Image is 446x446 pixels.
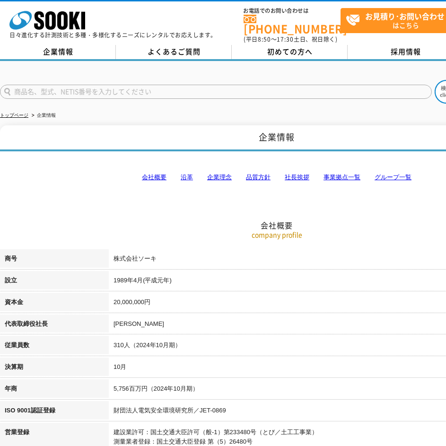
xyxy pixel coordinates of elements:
[267,46,313,57] span: 初めての方へ
[207,174,232,181] a: 企業理念
[246,174,271,181] a: 品質方針
[232,45,348,59] a: 初めての方へ
[324,174,360,181] a: 事業拠点一覧
[244,35,337,44] span: (平日 ～ 土日、祝日除く)
[244,15,341,34] a: [PHONE_NUMBER]
[285,174,309,181] a: 社長挨拶
[258,35,271,44] span: 8:50
[244,8,341,14] span: お電話でのお問い合わせは
[116,45,232,59] a: よくあるご質問
[181,174,193,181] a: 沿革
[9,32,217,38] p: 日々進化する計測技術と多種・多様化するニーズにレンタルでお応えします。
[375,174,411,181] a: グループ一覧
[30,111,56,121] li: 企業情報
[277,35,294,44] span: 17:30
[365,10,445,22] strong: お見積り･お問い合わせ
[142,174,166,181] a: 会社概要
